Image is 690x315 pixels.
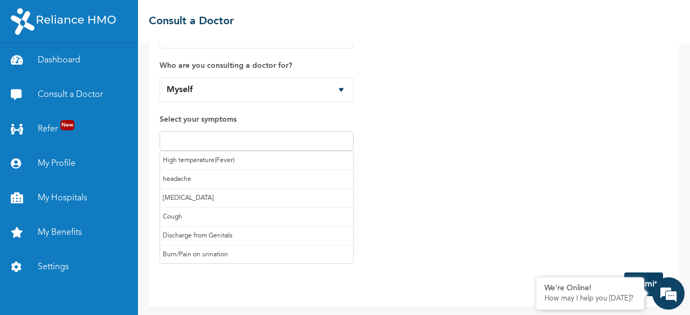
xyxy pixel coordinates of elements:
[160,59,354,72] label: Who are you consulting a doctor for?
[60,120,74,130] span: New
[63,100,149,209] span: We're online!
[163,173,350,186] p: headache
[163,211,350,223] p: Cough
[5,279,106,287] span: Conversation
[160,113,354,126] label: Select your symptoms
[106,261,206,294] div: FAQs
[149,13,234,30] h2: Consult a Doctor
[5,223,205,261] textarea: Type your message and hit 'Enter'
[163,154,350,167] p: High temperature(Fever)
[544,284,636,293] div: We're Online!
[56,60,181,74] div: Chat with us now
[11,8,116,35] img: RelianceHMO's Logo
[544,295,636,303] p: How may I help you today?
[163,229,350,242] p: Discharge from Genitals
[20,54,44,81] img: d_794563401_company_1708531726252_794563401
[177,5,203,31] div: Minimize live chat window
[163,192,350,205] p: [MEDICAL_DATA]
[624,272,663,296] button: Submit
[163,248,350,261] p: Burn/Pain on urination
